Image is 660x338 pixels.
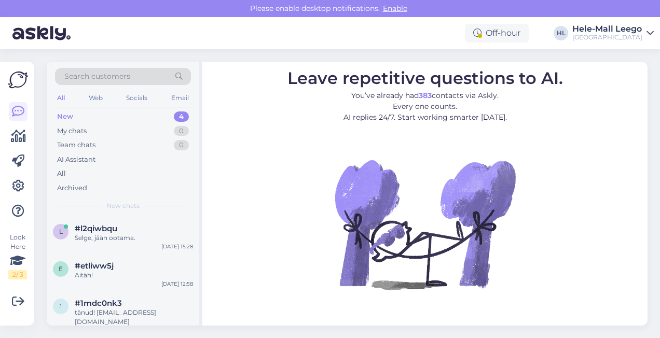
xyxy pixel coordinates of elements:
a: Hele-Mall Leego[GEOGRAPHIC_DATA] [572,25,654,41]
div: Hele-Mall Leego [572,25,642,33]
p: You’ve already had contacts via Askly. Every one counts. AI replies 24/7. Start working smarter [... [287,90,563,122]
span: l [59,228,63,235]
img: Askly Logo [8,70,28,90]
div: Socials [124,91,149,105]
div: [DATE] 15:28 [161,243,193,250]
div: tänud! [EMAIL_ADDRESS][DOMAIN_NAME] [75,308,193,327]
div: AI Assistant [57,154,95,165]
img: No Chat active [332,131,518,317]
div: [DATE] 12:58 [161,280,193,288]
div: 2 / 3 [8,270,27,279]
div: Email [169,91,191,105]
span: e [59,265,63,273]
div: All [57,168,66,179]
div: 0 [174,140,189,150]
span: Search customers [64,71,130,82]
div: 0 [174,126,189,136]
span: 1 [60,302,62,310]
div: All [55,91,67,105]
div: Selge, jään ootama. [75,233,193,243]
div: Archived [57,183,87,193]
span: Leave repetitive questions to AI. [287,67,563,88]
div: Web [87,91,105,105]
span: #l2qiwbqu [75,224,117,233]
span: #etliww5j [75,261,114,271]
div: Look Here [8,233,27,279]
div: HL [554,26,568,40]
span: New chats [106,201,140,210]
div: Off-hour [465,24,529,43]
span: #1mdc0nk3 [75,299,122,308]
b: 383 [419,90,432,100]
div: Aitäh! [75,271,193,280]
div: Team chats [57,140,95,150]
div: My chats [57,126,87,136]
div: New [57,111,73,122]
div: 4 [174,111,189,122]
span: Enable [380,4,410,13]
div: [GEOGRAPHIC_DATA] [572,33,642,41]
